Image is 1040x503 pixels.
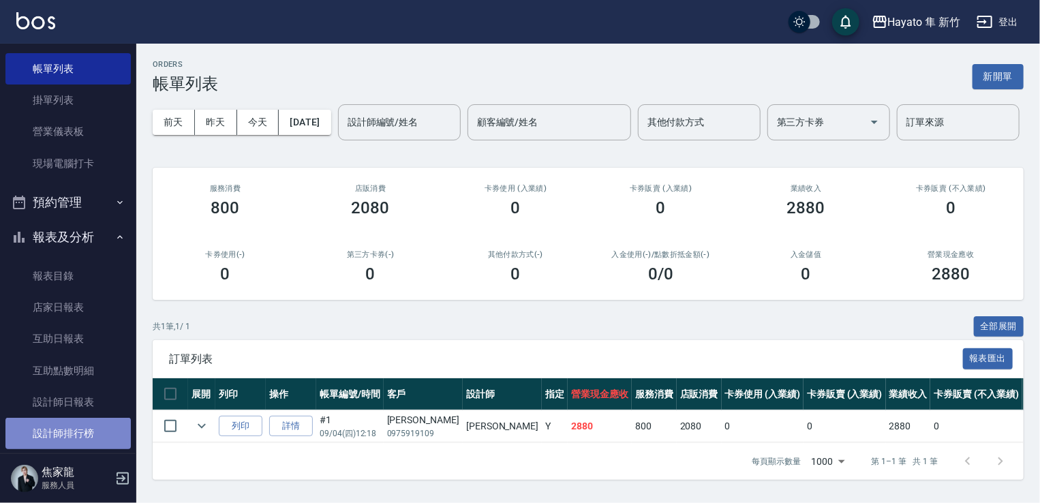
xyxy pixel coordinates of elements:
td: Y [542,410,568,442]
button: expand row [192,416,212,436]
p: 0975919109 [387,427,459,440]
img: Logo [16,12,55,29]
span: 訂單列表 [169,352,963,366]
a: 詳情 [269,416,313,437]
a: 營業儀表板 [5,116,131,147]
h3: 2080 [352,198,390,217]
h2: 卡券販賣 (入業績) [605,184,717,193]
td: 800 [632,410,677,442]
div: [PERSON_NAME] [387,413,459,427]
th: 卡券使用 (入業績) [722,378,804,410]
h3: 2880 [932,264,970,284]
th: 卡券販賣 (入業績) [804,378,886,410]
th: 列印 [215,378,266,410]
th: 客戶 [384,378,463,410]
p: 09/04 (四) 12:18 [320,427,380,440]
h2: ORDERS [153,60,218,69]
img: Person [11,465,38,492]
a: 互助點數明細 [5,355,131,386]
a: 新開單 [973,70,1024,82]
button: 預約管理 [5,185,131,220]
h3: 帳單列表 [153,74,218,93]
h2: 其他付款方式(-) [459,250,572,259]
h2: 卡券使用 (入業績) [459,184,572,193]
h3: 0 [947,198,956,217]
td: 0 [930,410,1022,442]
a: 店家日報表 [5,292,131,323]
a: 報表目錄 [5,260,131,292]
th: 卡券販賣 (不入業績) [930,378,1022,410]
a: 帳單列表 [5,53,131,85]
td: 2880 [886,410,931,442]
button: save [832,8,859,35]
button: 新開單 [973,64,1024,89]
h3: 服務消費 [169,184,281,193]
h2: 營業現金應收 [895,250,1007,259]
td: 0 [804,410,886,442]
h3: 0 [221,264,230,284]
div: 1000 [806,443,850,480]
button: Open [863,111,885,133]
button: 列印 [219,416,262,437]
th: 帳單編號/時間 [316,378,384,410]
button: 昨天 [195,110,237,135]
th: 展開 [188,378,215,410]
button: 前天 [153,110,195,135]
th: 服務消費 [632,378,677,410]
th: 店販消費 [677,378,722,410]
button: 今天 [237,110,279,135]
button: 報表匯出 [963,348,1013,369]
h2: 業績收入 [750,184,862,193]
button: 全部展開 [974,316,1024,337]
button: 報表及分析 [5,219,131,255]
th: 營業現金應收 [568,378,632,410]
h3: 0 [511,264,521,284]
h3: 0 /0 [648,264,673,284]
button: [DATE] [279,110,331,135]
a: 設計師排行榜 [5,418,131,449]
h2: 店販消費 [314,184,427,193]
h2: 入金儲值 [750,250,862,259]
a: 商品銷售排行榜 [5,449,131,481]
h3: 0 [366,264,376,284]
h2: 第三方卡券(-) [314,250,427,259]
button: 登出 [971,10,1024,35]
h2: 卡券使用(-) [169,250,281,259]
p: 每頁顯示數量 [752,455,801,468]
h3: 2880 [787,198,825,217]
td: 2880 [568,410,632,442]
h2: 卡券販賣 (不入業績) [895,184,1007,193]
p: 共 1 筆, 1 / 1 [153,320,190,333]
h3: 0 [801,264,811,284]
p: 服務人員 [42,479,111,491]
th: 設計師 [463,378,542,410]
a: 互助日報表 [5,323,131,354]
th: 操作 [266,378,316,410]
a: 現場電腦打卡 [5,148,131,179]
h2: 入金使用(-) /點數折抵金額(-) [605,250,717,259]
h3: 800 [211,198,240,217]
h3: 0 [656,198,666,217]
h3: 0 [511,198,521,217]
td: #1 [316,410,384,442]
p: 第 1–1 筆 共 1 筆 [872,455,938,468]
th: 業績收入 [886,378,931,410]
td: 2080 [677,410,722,442]
a: 掛單列表 [5,85,131,116]
th: 指定 [542,378,568,410]
td: 0 [722,410,804,442]
td: [PERSON_NAME] [463,410,542,442]
a: 設計師日報表 [5,386,131,418]
a: 報表匯出 [963,352,1013,365]
div: Hayato 隼 新竹 [888,14,960,31]
h5: 焦家龍 [42,466,111,479]
button: Hayato 隼 新竹 [866,8,966,36]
